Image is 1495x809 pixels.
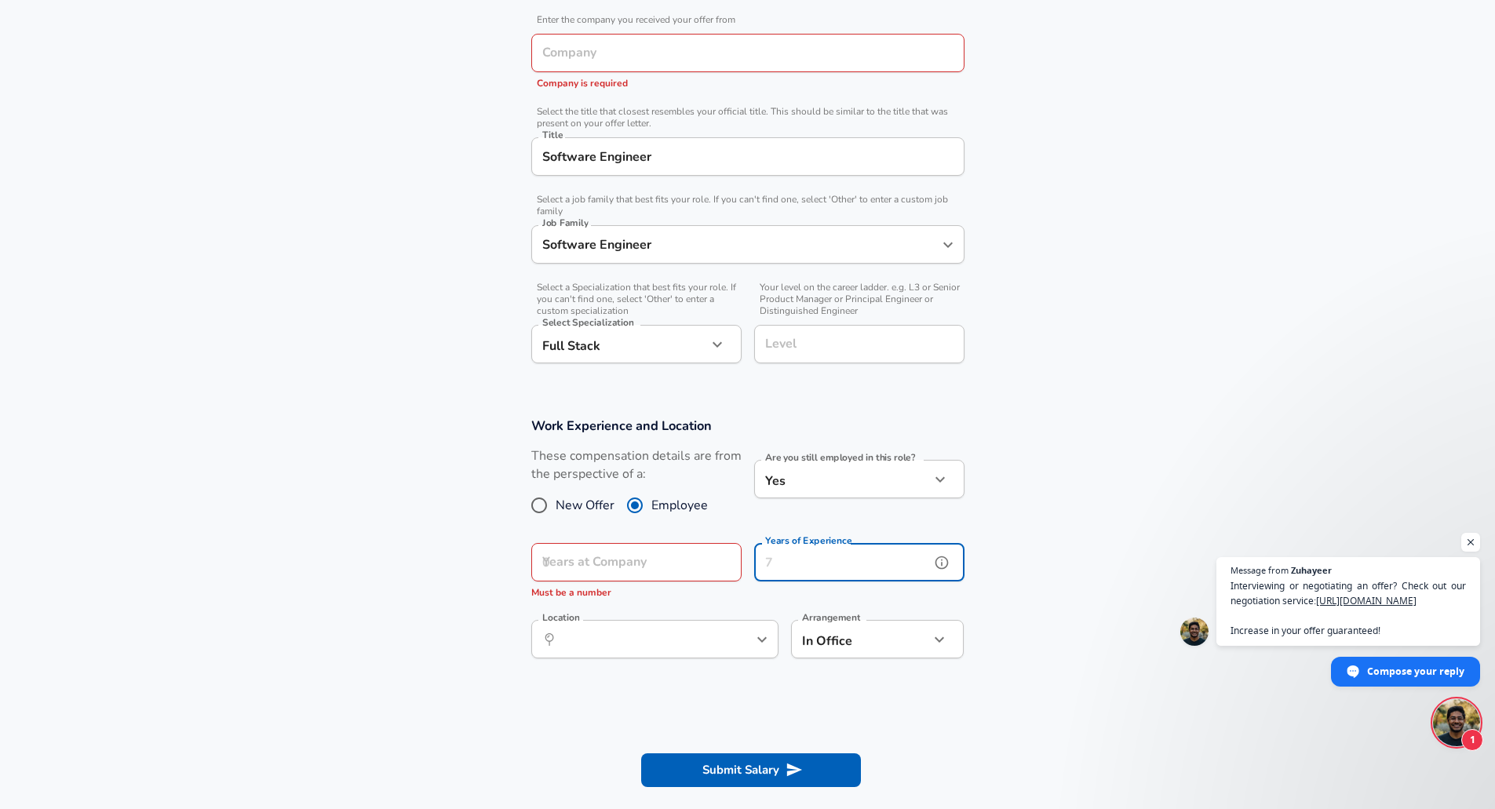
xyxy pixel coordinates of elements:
span: Select a Specialization that best fits your role. If you can't find one, select 'Other' to enter ... [531,282,742,317]
span: Interviewing or negotiating an offer? Check out our negotiation service: Increase in your offer g... [1231,578,1466,638]
div: In Office [791,620,906,658]
button: Open [937,234,959,256]
input: 0 [531,543,707,581]
input: Google [538,41,957,65]
label: Select Specialization [542,318,633,327]
label: These compensation details are from the perspective of a: [531,447,742,483]
span: Employee [651,496,708,515]
h3: Work Experience and Location [531,417,964,435]
span: Zuhayeer [1291,566,1332,574]
label: Job Family [542,218,589,228]
label: Title [542,130,563,140]
span: Compose your reply [1367,658,1464,685]
input: Software Engineer [538,144,957,169]
input: L3 [761,332,957,356]
span: Select the title that closest resembles your official title. This should be similar to the title ... [531,106,964,129]
span: Company is required [537,77,628,89]
span: 1 [1461,729,1483,751]
button: help [930,551,954,574]
span: Message from [1231,566,1289,574]
div: Yes [754,460,930,498]
label: Location [542,613,579,622]
span: Must be a number [531,586,611,599]
span: New Offer [556,496,614,515]
span: Select a job family that best fits your role. If you can't find one, select 'Other' to enter a cu... [531,194,964,217]
div: Open chat [1433,699,1480,746]
label: Are you still employed in this role? [765,453,915,462]
label: Arrangement [802,613,860,622]
span: Enter the company you received your offer from [531,14,964,26]
button: Submit Salary [641,753,861,786]
button: Open [751,629,773,650]
input: Software Engineer [538,232,934,257]
label: Years of Experience [765,536,851,545]
span: Your level on the career ladder. e.g. L3 or Senior Product Manager or Principal Engineer or Disti... [754,282,964,317]
div: Full Stack [531,325,707,363]
input: 7 [754,543,930,581]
